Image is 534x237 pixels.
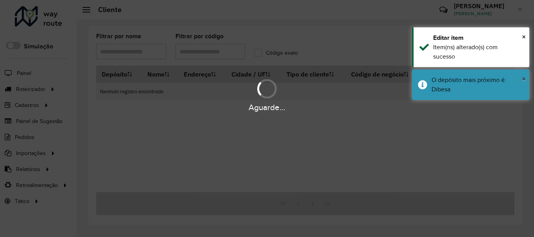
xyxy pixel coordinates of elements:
[432,75,523,94] div: O depósito mais próximo é: Dibesa
[433,43,523,61] div: Item(ns) alterado(s) com sucesso
[522,73,526,85] button: Close
[522,32,526,41] span: ×
[522,31,526,43] button: Close
[522,75,526,83] span: ×
[433,33,523,43] div: Editar item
